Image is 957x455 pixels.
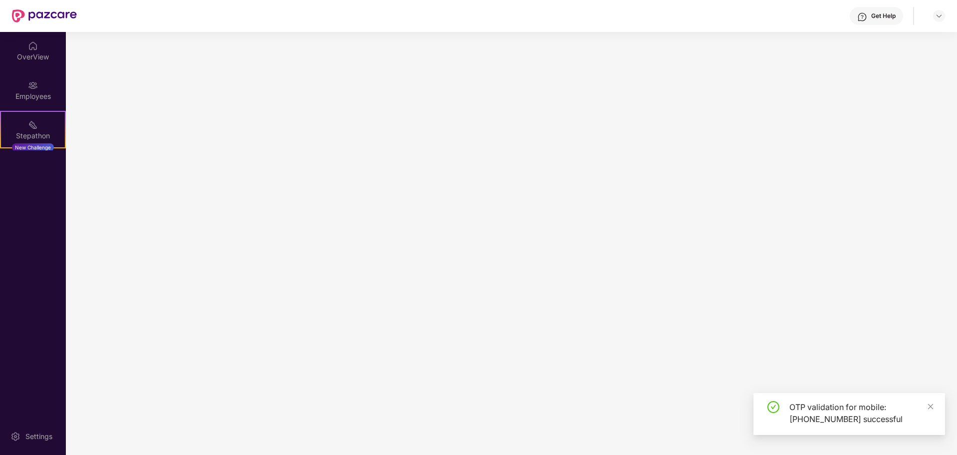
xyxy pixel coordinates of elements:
[767,401,779,413] span: check-circle
[22,432,55,442] div: Settings
[1,131,65,141] div: Stepathon
[28,120,38,130] img: svg+xml;base64,PHN2ZyB4bWxucz0iaHR0cDovL3d3dy53My5vcmcvMjAwMC9zdmciIHdpZHRoPSIyMSIgaGVpZ2h0PSIyMC...
[28,80,38,90] img: svg+xml;base64,PHN2ZyBpZD0iRW1wbG95ZWVzIiB4bWxucz0iaHR0cDovL3d3dy53My5vcmcvMjAwMC9zdmciIHdpZHRoPS...
[28,41,38,51] img: svg+xml;base64,PHN2ZyBpZD0iSG9tZSIgeG1sbnM9Imh0dHA6Ly93d3cudzMub3JnLzIwMDAvc3ZnIiB3aWR0aD0iMjAiIG...
[857,12,867,22] img: svg+xml;base64,PHN2ZyBpZD0iSGVscC0zMngzMiIgeG1sbnM9Imh0dHA6Ly93d3cudzMub3JnLzIwMDAvc3ZnIiB3aWR0aD...
[935,12,943,20] img: svg+xml;base64,PHN2ZyBpZD0iRHJvcGRvd24tMzJ4MzIiIHhtbG5zPSJodHRwOi8vd3d3LnczLm9yZy8yMDAwL3N2ZyIgd2...
[12,9,77,22] img: New Pazcare Logo
[927,403,934,410] span: close
[871,12,896,20] div: Get Help
[10,432,20,442] img: svg+xml;base64,PHN2ZyBpZD0iU2V0dGluZy0yMHgyMCIgeG1sbnM9Imh0dHA6Ly93d3cudzMub3JnLzIwMDAvc3ZnIiB3aW...
[12,143,54,151] div: New Challenge
[789,401,933,425] div: OTP validation for mobile: [PHONE_NUMBER] successful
